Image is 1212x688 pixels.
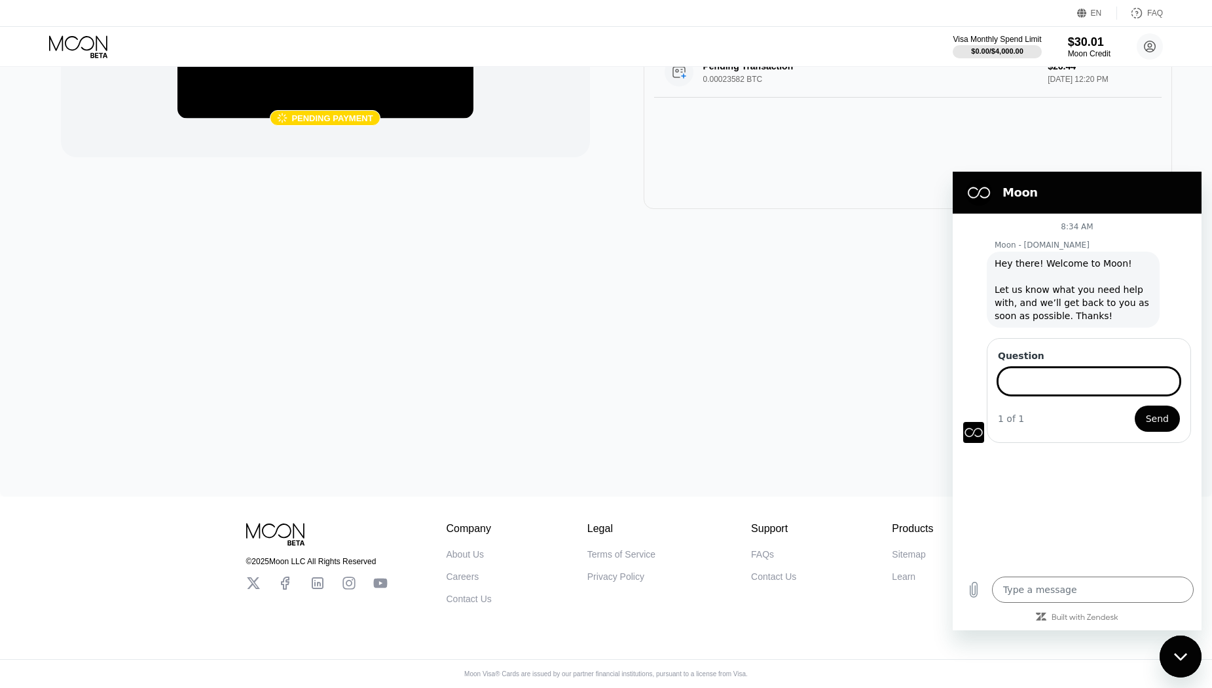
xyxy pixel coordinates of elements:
div: Sitemap [892,549,925,560]
div: EN [1077,7,1117,20]
div:  [277,113,287,124]
div: $0.00 / $4,000.00 [971,47,1023,55]
div: Learn [892,571,915,582]
div: Company [447,523,492,535]
div: $30.01Moon Credit [1068,35,1111,58]
div: Visa Monthly Spend Limit [953,35,1041,44]
div: [DATE] 12:20 PM [1048,75,1151,84]
div: Terms of Service [587,549,655,560]
div: FAQs [751,549,774,560]
div: 0.00023582 BTC [703,75,1039,84]
div: Contact Us [751,571,796,582]
div: Careers [447,571,479,582]
iframe: Messaging window [953,172,1202,630]
div: About Us [447,549,485,560]
div: © 2025 Moon LLC All Rights Reserved [246,557,388,566]
div: Pending Transaction0.00023582 BTC$26.44[DATE] 12:20 PM [654,47,1162,98]
div: Legal [587,523,655,535]
iframe: Button to launch messaging window, conversation in progress [1160,636,1202,678]
div: Privacy Policy [587,571,644,582]
div: Support [751,523,796,535]
div: Contact Us [447,594,492,604]
div: EN [1091,9,1102,18]
div: FAQ [1117,7,1163,20]
div: Pending payment [291,113,373,123]
div: FAQ [1147,9,1163,18]
div: Products [892,523,933,535]
div: Moon Credit [1068,49,1111,58]
div: Visa Monthly Spend Limit$0.00/$4,000.00 [953,35,1041,58]
div: $30.01 [1068,35,1111,49]
div: Moon Visa® Cards are issued by our partner financial institutions, pursuant to a license from Visa. [454,670,758,678]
